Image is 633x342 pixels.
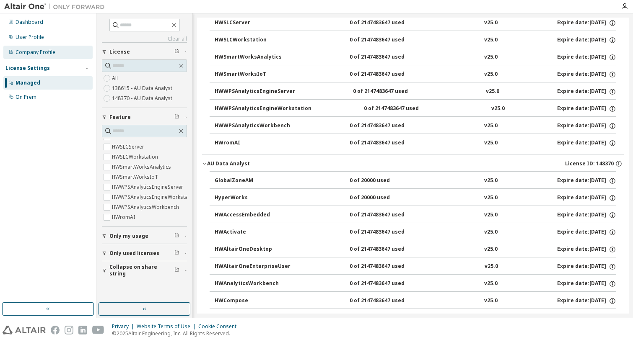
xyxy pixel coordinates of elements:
div: v25.0 [491,105,505,113]
button: Only used licenses [102,244,187,262]
div: v25.0 [484,139,498,147]
img: instagram.svg [65,326,73,334]
div: Expire date: [DATE] [557,229,616,236]
div: v25.0 [484,177,498,185]
div: 0 of 2147483647 used [350,280,425,288]
img: altair_logo.svg [3,326,46,334]
button: HWAltairOneEnterpriseUser0 of 2147483647 usedv25.0Expire date:[DATE] [215,257,616,276]
label: HWWPSAnalyticsEngineWorkstation [112,192,199,202]
span: Clear filter [174,114,179,121]
label: HWSmartWorksIoT [112,172,160,182]
div: Expire date: [DATE] [557,280,616,288]
span: Clear filter [174,49,179,55]
div: Website Terms of Use [137,323,198,330]
div: Managed [16,80,40,86]
img: youtube.svg [92,326,104,334]
div: HWSmartWorksIoT [215,71,290,78]
div: v25.0 [484,297,498,305]
button: HWCompose0 of 2147483647 usedv25.0Expire date:[DATE] [215,292,616,310]
div: HWromAI [215,139,290,147]
div: 0 of 20000 used [350,194,425,202]
label: 138615 - AU Data Analyst [112,83,174,93]
div: HyperWorks [215,194,290,202]
div: Expire date: [DATE] [557,263,616,270]
label: All [112,73,119,83]
button: HWEmbedBasic0 of 2147483647 usedv25.0Expire date:[DATE] [215,309,616,327]
div: Expire date: [DATE] [557,105,616,113]
div: v25.0 [484,19,498,27]
a: Clear all [102,36,187,42]
button: Feature [102,108,187,126]
div: v25.0 [484,194,498,202]
div: HWSLCWorkstation [215,36,290,44]
button: HWAltairOneDesktop0 of 2147483647 usedv25.0Expire date:[DATE] [215,240,616,259]
button: HWActivate0 of 2147483647 usedv25.0Expire date:[DATE] [215,223,616,242]
div: v25.0 [484,122,498,130]
div: AU Data Analyst [207,160,250,167]
div: HWWPSAnalyticsEngineServer [215,88,295,95]
span: Clear filter [174,250,179,257]
div: 0 of 2147483647 used [350,19,425,27]
div: v25.0 [486,88,499,95]
button: HWSLCWorkstation0 of 2147483647 usedv25.0Expire date:[DATE] [215,31,616,49]
div: HWSmartWorksAnalytics [215,54,290,61]
div: v25.0 [484,280,498,288]
label: HWromAI [112,212,137,222]
span: Collapse on share string [109,264,174,277]
div: 0 of 20000 used [350,177,425,185]
div: Expire date: [DATE] [557,122,616,130]
div: HWCompose [215,297,290,305]
div: 0 of 2147483647 used [350,211,425,219]
div: License Settings [5,65,50,72]
span: Clear filter [174,267,179,274]
label: HWSLCWorkstation [112,152,160,162]
button: Only my usage [102,227,187,245]
label: HWWPSAnalyticsWorkbench [112,202,181,212]
span: Only used licenses [109,250,159,257]
img: facebook.svg [51,326,60,334]
div: 0 of 2147483647 used [350,246,425,253]
button: HyperWorks0 of 20000 usedv25.0Expire date:[DATE] [215,189,616,207]
div: Cookie Consent [198,323,241,330]
span: Feature [109,114,131,121]
div: HWActivate [215,229,290,236]
div: v25.0 [484,211,498,219]
div: Privacy [112,323,137,330]
button: HWWPSAnalyticsWorkbench0 of 2147483647 usedv25.0Expire date:[DATE] [215,117,616,135]
button: HWromAI0 of 2147483647 usedv25.0Expire date:[DATE] [215,134,616,152]
div: HWWPSAnalyticsWorkbench [215,122,290,130]
div: HWAccessEmbedded [215,211,290,219]
button: HWAccessEmbedded0 of 2147483647 usedv25.0Expire date:[DATE] [215,206,616,224]
label: HWSLCServer [112,142,146,152]
div: Company Profile [16,49,55,56]
button: Collapse on share string [102,261,187,280]
img: Altair One [4,3,109,11]
button: HWSmartWorksIoT0 of 2147483647 usedv25.0Expire date:[DATE] [215,65,616,84]
span: Only my usage [109,233,148,239]
div: v25.0 [485,263,498,270]
label: HWSmartWorksAnalytics [112,162,173,172]
div: HWWPSAnalyticsEngineWorkstation [215,105,311,113]
div: 0 of 2147483647 used [350,71,425,78]
button: HWAnalyticsWorkbench0 of 2147483647 usedv25.0Expire date:[DATE] [215,275,616,293]
div: v25.0 [484,54,498,61]
div: User Profile [16,34,44,41]
div: 0 of 2147483647 used [350,54,425,61]
div: 0 of 2147483647 used [353,88,428,95]
div: v25.0 [484,36,498,44]
div: Expire date: [DATE] [557,36,616,44]
div: Expire date: [DATE] [557,139,616,147]
div: 0 of 2147483647 used [350,122,425,130]
div: HWAltairOneEnterpriseUser [215,263,291,270]
div: On Prem [16,94,36,100]
button: AU Data AnalystLicense ID: 148370 [202,154,624,173]
div: Dashboard [16,19,43,26]
button: HWSmartWorksAnalytics0 of 2147483647 usedv25.0Expire date:[DATE] [215,48,616,67]
label: HWWPSAnalyticsEngineServer [112,182,185,192]
div: Expire date: [DATE] [557,194,616,202]
div: Expire date: [DATE] [557,297,616,305]
div: v25.0 [484,246,498,253]
div: v25.0 [484,71,498,78]
div: Expire date: [DATE] [557,246,616,253]
div: 0 of 2147483647 used [364,105,439,113]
